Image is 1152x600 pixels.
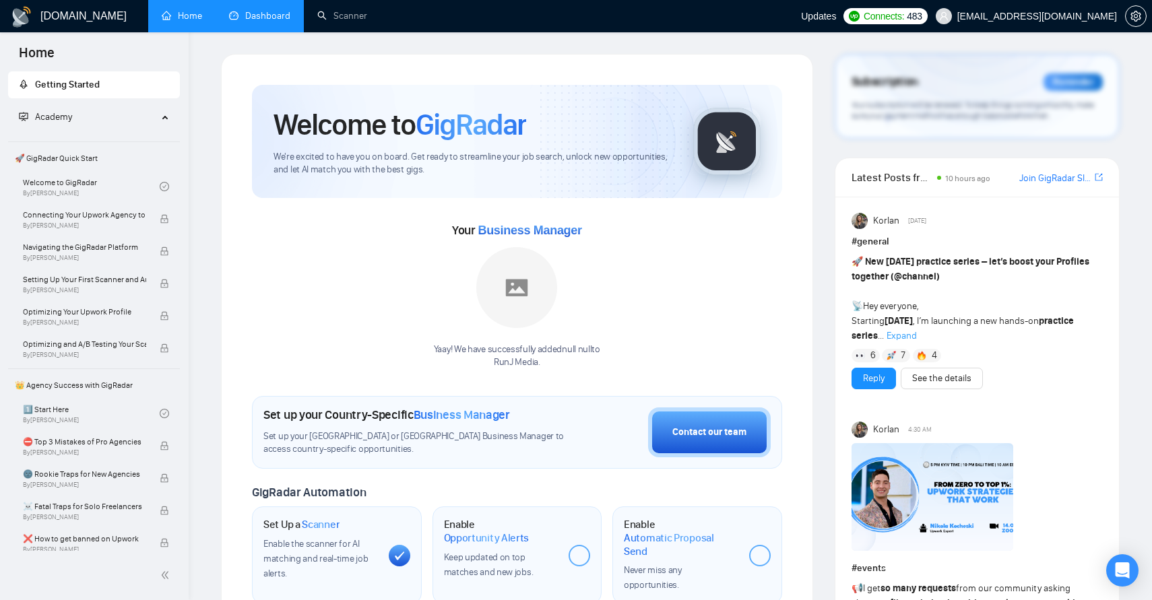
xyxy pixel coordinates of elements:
[856,351,865,360] img: 👀
[873,422,899,437] span: Korlan
[11,6,32,28] img: logo
[9,372,179,399] span: 👑 Agency Success with GigRadar
[852,256,1089,341] span: Hey everyone, Starting , I’m launching a new hands-on ...
[852,256,1089,282] strong: New [DATE] practice series – let’s boost your Profiles together ( )
[302,518,340,531] span: Scanner
[444,518,558,544] h1: Enable
[160,538,169,547] span: lock
[852,443,1013,551] img: F09A0G828LC-Nikola%20Kocheski.png
[23,532,146,545] span: ❌ How to get banned on Upwork
[852,213,868,229] img: Korlan
[624,531,738,558] span: Automatic Proposal Send
[1126,11,1146,22] span: setting
[160,473,169,483] span: lock
[901,368,983,389] button: See the details
[160,409,169,418] span: check-circle
[9,145,179,172] span: 🚀 GigRadar Quick Start
[23,513,146,521] span: By [PERSON_NAME]
[23,545,146,554] span: By [PERSON_NAME]
[908,424,932,436] span: 4:30 AM
[852,582,863,594] span: 📢
[852,234,1103,249] h1: # general
[1125,5,1147,27] button: setting
[23,337,146,351] span: Optimizing and A/B Testing Your Scanner for Better Results
[160,311,169,321] span: lock
[945,174,990,183] span: 10 hours ago
[8,71,180,98] li: Getting Started
[23,305,146,319] span: Optimizing Your Upwork Profile
[672,425,746,440] div: Contact our team
[23,273,146,286] span: Setting Up Your First Scanner and Auto-Bidder
[901,349,905,362] span: 7
[849,11,860,22] img: upwork-logo.png
[852,256,863,267] span: 🚀
[870,349,876,362] span: 6
[873,213,899,228] span: Korlan
[263,538,368,579] span: Enable the scanner for AI matching and real-time job alerts.
[939,11,949,21] span: user
[1125,11,1147,22] a: setting
[863,371,885,386] a: Reply
[932,349,937,362] span: 4
[852,368,896,389] button: Reply
[452,223,582,238] span: Your
[252,485,366,500] span: GigRadar Automation
[801,11,836,22] span: Updates
[160,246,169,256] span: lock
[160,279,169,288] span: lock
[852,71,918,94] span: Subscription
[263,407,510,422] h1: Set up your Country-Specific
[894,271,936,282] span: @channel
[23,399,160,428] a: 1️⃣ Start HereBy[PERSON_NAME]
[476,247,557,328] img: placeholder.png
[19,112,28,121] span: fund-projection-screen
[852,422,868,438] img: Korlan
[23,435,146,448] span: ⛔ Top 3 Mistakes of Pro Agencies
[852,561,1103,576] h1: # events
[23,286,146,294] span: By [PERSON_NAME]
[414,407,510,422] span: Business Manager
[23,172,160,201] a: Welcome to GigRadarBy[PERSON_NAME]
[162,10,202,22] a: homeHome
[35,111,72,123] span: Academy
[1019,171,1092,186] a: Join GigRadar Slack Community
[19,111,72,123] span: Academy
[478,224,581,237] span: Business Manager
[852,100,1094,121] span: Your subscription will be renewed. To keep things running smoothly, make sure your payment method...
[229,10,290,22] a: dashboardDashboard
[434,356,600,369] p: RunJ Media .
[263,518,340,531] h1: Set Up a
[624,518,738,558] h1: Enable
[648,407,771,457] button: Contact our team
[23,222,146,230] span: By [PERSON_NAME]
[434,343,600,369] div: Yaay! We have successfully added null null to
[852,315,1074,341] strong: practice series
[1095,172,1103,182] span: export
[160,182,169,191] span: check-circle
[917,351,926,360] img: 🔥
[23,351,146,359] span: By [PERSON_NAME]
[912,371,971,386] a: See the details
[907,9,922,24] span: 483
[908,215,926,227] span: [DATE]
[1044,73,1103,91] div: Reminder
[160,343,169,353] span: lock
[864,9,904,24] span: Connects:
[23,448,146,457] span: By [PERSON_NAME]
[444,552,534,578] span: Keep updated on top matches and new jobs.
[624,564,682,591] span: Never miss any opportunities.
[852,169,933,186] span: Latest Posts from the GigRadar Community
[317,10,367,22] a: searchScanner
[23,500,146,513] span: ☠️ Fatal Traps for Solo Freelancers
[1095,171,1103,184] a: export
[23,240,146,254] span: Navigating the GigRadar Platform
[160,441,169,451] span: lock
[23,208,146,222] span: Connecting Your Upwork Agency to GigRadar
[274,151,672,176] span: We're excited to have you on board. Get ready to streamline your job search, unlock new opportuni...
[23,481,146,489] span: By [PERSON_NAME]
[19,79,28,89] span: rocket
[23,254,146,262] span: By [PERSON_NAME]
[274,106,526,143] h1: Welcome to
[35,79,100,90] span: Getting Started
[885,315,913,327] strong: [DATE]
